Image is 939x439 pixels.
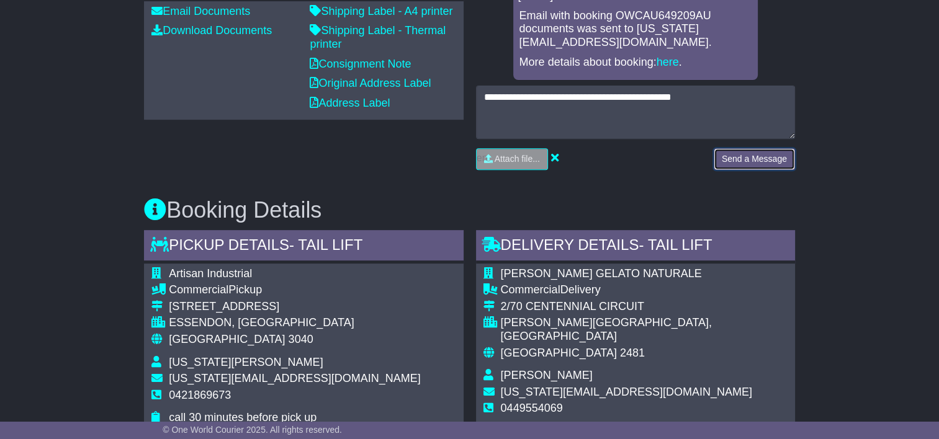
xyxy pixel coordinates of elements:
[620,347,645,359] span: 2481
[501,267,702,280] span: [PERSON_NAME] GELATO NATURALE
[476,230,795,264] div: Delivery Details
[169,283,228,296] span: Commercial
[639,236,712,253] span: - Tail Lift
[144,198,795,223] h3: Booking Details
[501,300,788,314] div: 2/70 CENTENNIAL CIRCUIT
[501,316,788,343] div: [PERSON_NAME][GEOGRAPHIC_DATA], [GEOGRAPHIC_DATA]
[501,402,563,414] span: 0449554069
[169,300,420,314] div: [STREET_ADDRESS]
[144,230,463,264] div: Pickup Details
[310,5,452,17] a: Shipping Label - A4 printer
[151,5,250,17] a: Email Documents
[163,425,342,435] span: © One World Courier 2025. All rights reserved.
[501,369,593,381] span: [PERSON_NAME]
[169,356,323,368] span: [US_STATE][PERSON_NAME]
[169,411,317,423] span: call 30 minutes before pick up
[289,236,362,253] span: - Tail Lift
[169,372,420,384] span: [US_STATE][EMAIL_ADDRESS][DOMAIN_NAME]
[501,386,752,398] span: [US_STATE][EMAIL_ADDRESS][DOMAIN_NAME]
[714,148,795,170] button: Send a Message
[169,267,252,280] span: Artisan Industrial
[169,333,285,345] span: [GEOGRAPHIC_DATA]
[501,283,788,297] div: Delivery
[169,389,231,401] span: 0421869673
[310,97,390,109] a: Address Label
[519,56,752,69] p: More details about booking: .
[501,347,617,359] span: [GEOGRAPHIC_DATA]
[310,58,411,70] a: Consignment Note
[519,9,752,50] p: Email with booking OWCAU649209AU documents was sent to [US_STATE][EMAIL_ADDRESS][DOMAIN_NAME].
[657,56,679,68] a: here
[169,283,420,297] div: Pickup
[169,316,420,330] div: ESSENDON, [GEOGRAPHIC_DATA]
[151,24,272,37] a: Download Documents
[501,283,560,296] span: Commercial
[310,77,431,89] a: Original Address Label
[310,24,446,50] a: Shipping Label - Thermal printer
[289,333,313,345] span: 3040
